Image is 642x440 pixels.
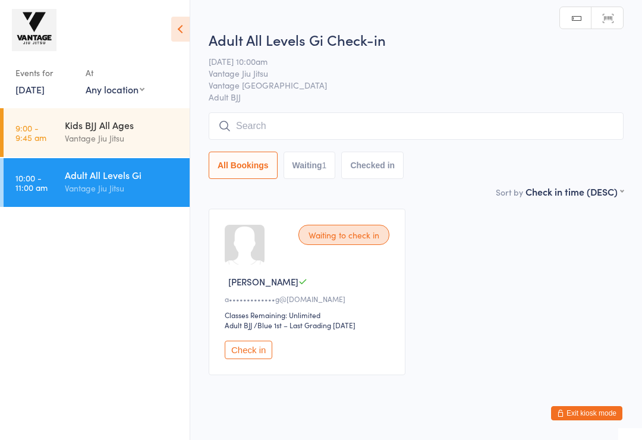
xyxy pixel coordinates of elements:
[496,186,523,198] label: Sort by
[209,67,605,79] span: Vantage Jiu Jitsu
[15,123,46,142] time: 9:00 - 9:45 am
[4,108,190,157] a: 9:00 -9:45 amKids BJJ All AgesVantage Jiu Jitsu
[284,152,336,179] button: Waiting1
[15,173,48,192] time: 10:00 - 11:00 am
[225,320,252,330] div: Adult BJJ
[341,152,404,179] button: Checked in
[65,181,180,195] div: Vantage Jiu Jitsu
[65,131,180,145] div: Vantage Jiu Jitsu
[225,310,393,320] div: Classes Remaining: Unlimited
[298,225,389,245] div: Waiting to check in
[209,55,605,67] span: [DATE] 10:00am
[209,79,605,91] span: Vantage [GEOGRAPHIC_DATA]
[225,341,272,359] button: Check in
[12,9,56,51] img: Vantage Jiu Jitsu
[225,294,393,304] div: a•••••••••••••g@[DOMAIN_NAME]
[65,118,180,131] div: Kids BJJ All Ages
[65,168,180,181] div: Adult All Levels Gi
[209,112,624,140] input: Search
[209,152,278,179] button: All Bookings
[209,30,624,49] h2: Adult All Levels Gi Check-in
[15,83,45,96] a: [DATE]
[254,320,355,330] span: / Blue 1st – Last Grading [DATE]
[86,63,144,83] div: At
[228,275,298,288] span: [PERSON_NAME]
[15,63,74,83] div: Events for
[525,185,624,198] div: Check in time (DESC)
[86,83,144,96] div: Any location
[322,161,327,170] div: 1
[209,91,624,103] span: Adult BJJ
[4,158,190,207] a: 10:00 -11:00 amAdult All Levels GiVantage Jiu Jitsu
[551,406,622,420] button: Exit kiosk mode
